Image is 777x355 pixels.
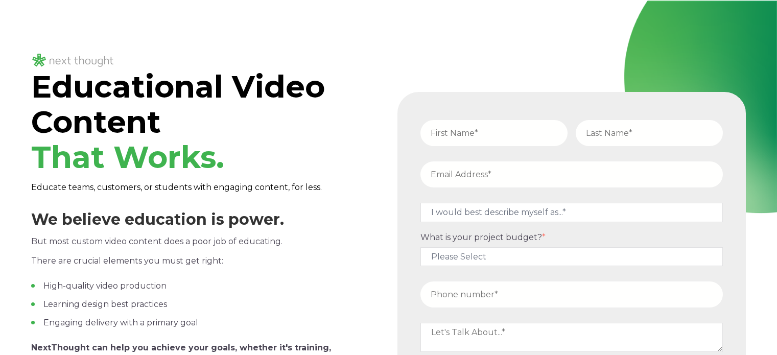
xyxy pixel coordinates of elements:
li: Learning design best practices [31,298,380,311]
img: NT_Logo_LightMode [31,52,115,69]
span: That Works. [31,138,224,176]
span: What is your project budget? [420,232,542,242]
p: There are crucial elements you must get right: [31,254,380,268]
li: High-quality video production [31,280,380,292]
li: Engaging delivery with a primary goal [31,317,380,329]
input: Last Name* [576,120,723,146]
input: Email Address* [420,161,723,187]
h3: We believe education is power. [31,210,380,229]
input: Phone number* [420,281,723,307]
p: But most custom video content does a poor job of educating. [31,235,380,248]
span: Educate teams, customers, or students with engaging content, for less. [31,182,322,192]
span: Educational Video Content [31,68,325,176]
input: First Name* [420,120,568,146]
